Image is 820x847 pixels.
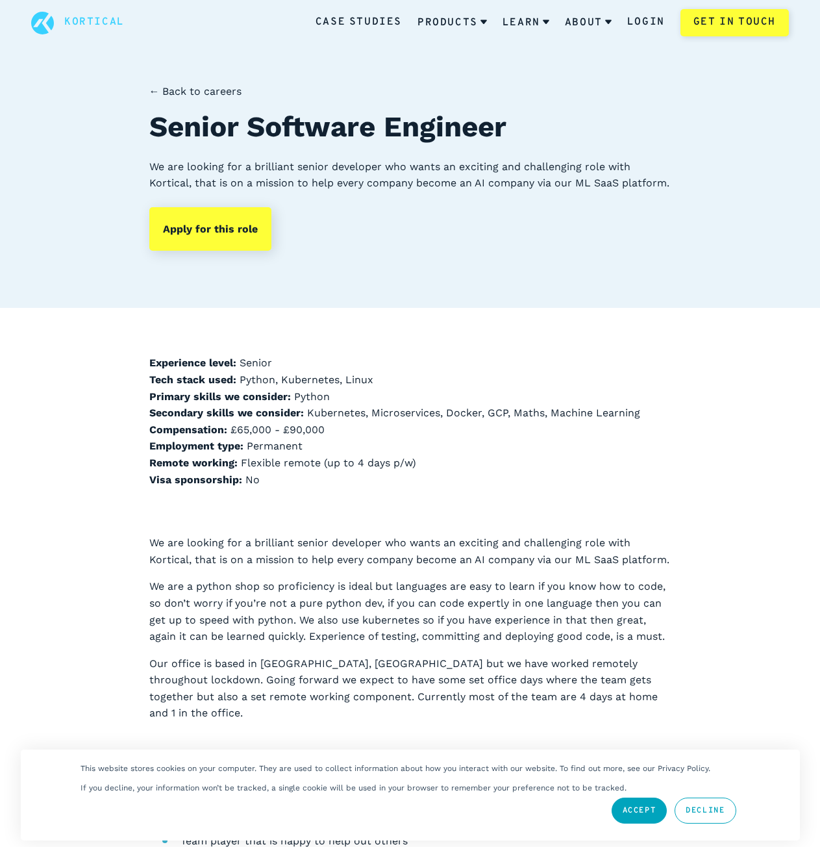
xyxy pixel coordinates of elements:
a: Decline [675,798,736,824]
b: Employment type: [149,440,243,452]
a: Products [417,6,487,40]
b: Visa sponsorship: [149,474,242,486]
span: ← [149,85,160,97]
a: Learn [503,6,549,40]
a: Apply for this role [149,207,271,251]
b: Secondary skills we consider: [149,407,304,419]
p: We are a python shop so proficiency is ideal but languages are easy to learn if you know how to c... [149,578,671,644]
b: Experience level: [149,357,236,369]
p: This website stores cookies on your computer. They are used to collect information about how you ... [81,764,710,773]
li: Senior [149,355,671,372]
b: Remote working: [149,457,238,469]
a: Kortical [64,14,125,31]
li: Permanent [149,438,671,455]
a: Case Studies [316,14,402,31]
li: £65,000 - £90,000 [149,422,671,438]
a: Login [627,14,665,31]
li: Python, Kubernetes, Linux [149,372,671,388]
li: Python [149,388,671,405]
a: About [565,6,612,40]
a: Accept [612,798,667,824]
a: Get in touch [680,9,789,36]
a: ←Back to careers [149,83,671,100]
li: No [149,472,671,488]
li: Kubernetes, Microservices, Docker, GCP, Maths, Machine Learning [149,405,671,422]
b: Compensation: [149,423,227,436]
h1: Senior Software Engineer [149,105,671,148]
p: Our office is based in [GEOGRAPHIC_DATA], [GEOGRAPHIC_DATA] but we have worked remotely throughou... [149,655,671,722]
li: Flexible remote (up to 4 days p/w) [149,455,671,472]
p: We are looking for a brilliant senior developer who wants an exciting and challenging role with K... [149,535,671,568]
p: We are looking for a brilliant senior developer who wants an exciting and challenging role with K... [149,158,671,192]
p: If you decline, your information won’t be tracked, a single cookie will be used in your browser t... [81,783,627,792]
b: Primary skills we consider: [149,390,291,403]
b: Tech stack used: [149,373,236,386]
span: Back to careers [162,85,242,97]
